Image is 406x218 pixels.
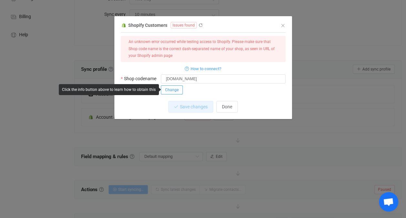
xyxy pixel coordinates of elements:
span: Done [222,104,232,109]
span: Save changes [180,104,208,109]
span: Change [165,88,179,92]
span: How to connect? [191,65,221,72]
input: Click the info button above to learn how to obtain this [161,74,286,83]
a: Open chat [379,192,398,212]
div: dialog [114,16,292,119]
div: Click the info button above to learn how to obtain this [59,84,159,95]
button: Done [216,101,238,113]
button: Change [161,85,183,94]
button: Save changes [168,101,213,113]
label: Shop codename [121,74,160,83]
